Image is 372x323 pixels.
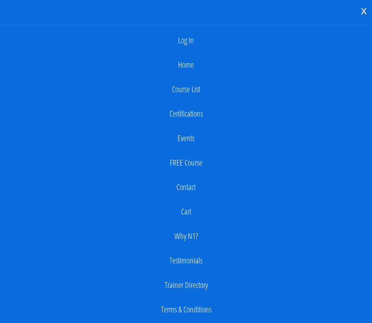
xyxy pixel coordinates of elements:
a: Events [4,130,368,146]
a: Home [4,57,368,73]
a: Course List [4,81,368,97]
a: Testimonials [4,252,368,269]
a: Why N1? [4,228,368,244]
a: Contact [4,179,368,195]
a: Certifications [4,106,368,122]
a: FREE Course [4,155,368,171]
div: x [356,2,372,19]
a: Trainer Directory [4,277,368,293]
a: Terms & Conditions [4,301,368,318]
a: Cart [4,204,368,220]
a: Log In [4,32,368,49]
